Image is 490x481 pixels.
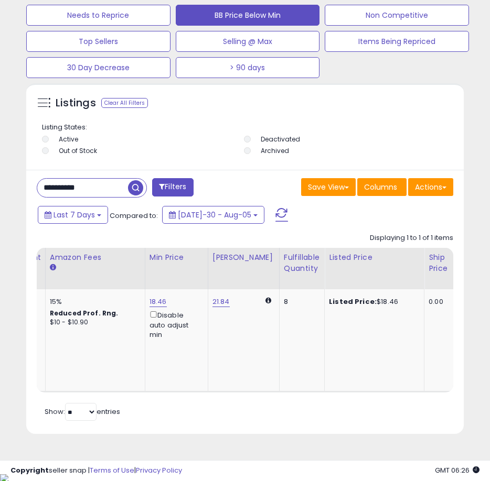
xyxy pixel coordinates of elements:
div: seller snap | | [10,466,182,476]
button: Needs to Reprice [26,5,171,26]
label: Out of Stock [59,146,97,155]
button: > 90 days [176,57,320,78]
div: Amazon Fees [50,252,141,263]
div: 8 [284,297,316,307]
span: [DATE]-30 - Aug-05 [178,210,251,220]
div: Displaying 1 to 1 of 1 items [370,233,453,243]
button: BB Price Below Min [176,5,320,26]
a: 18.46 [150,297,167,307]
span: Last 7 Days [54,210,95,220]
a: 21.84 [212,297,230,307]
span: 2025-08-13 06:26 GMT [435,465,480,475]
div: Fulfillable Quantity [284,252,320,274]
div: Min Price [150,252,204,263]
small: Amazon Fees. [50,263,56,272]
div: Disable auto adjust min [150,309,200,340]
strong: Copyright [10,465,49,475]
div: Ship Price [429,252,450,274]
h5: Listings [56,96,96,111]
div: 15% [50,297,137,307]
button: Last 7 Days [38,206,108,224]
div: Fulfillment Cost [1,252,41,274]
span: Columns [364,182,397,192]
button: Top Sellers [26,31,171,52]
button: 30 Day Decrease [26,57,171,78]
a: Privacy Policy [136,465,182,475]
div: Listed Price [329,252,420,263]
button: Save View [301,178,356,196]
div: $10 - $10.90 [50,318,137,327]
div: $18.46 [329,297,416,307]
label: Active [59,135,78,144]
label: Deactivated [261,135,300,144]
a: Terms of Use [90,465,134,475]
div: 0.00 [429,297,446,307]
button: [DATE]-30 - Aug-05 [162,206,264,224]
button: Actions [408,178,453,196]
div: [PERSON_NAME] [212,252,275,263]
p: Listing States: [42,123,451,133]
b: Listed Price: [329,297,377,307]
button: Columns [357,178,407,196]
label: Archived [261,146,289,155]
button: Selling @ Max [176,31,320,52]
button: Items Being Repriced [325,31,469,52]
div: Clear All Filters [101,98,148,108]
span: Compared to: [110,211,158,221]
button: Filters [152,178,193,196]
span: Show: entries [45,407,120,417]
button: Non Competitive [325,5,469,26]
b: Reduced Prof. Rng. [50,309,119,318]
